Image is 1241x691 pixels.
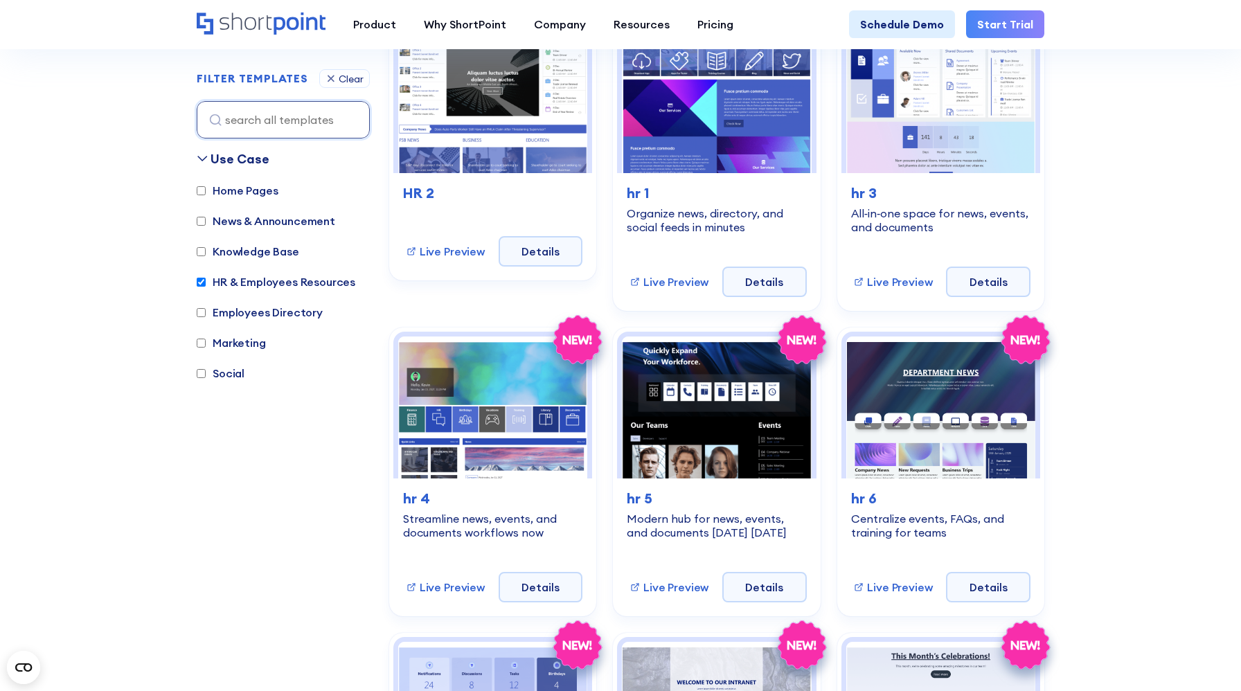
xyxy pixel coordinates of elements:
div: Modern hub for news, events, and documents [DATE] [DATE] [627,512,806,539]
input: HR & Employees Resources [197,278,206,287]
a: Live Preview [853,273,932,290]
h3: hr 1 [627,183,806,204]
input: search all templates [197,101,370,138]
h3: HR 2 [403,183,582,204]
h3: hr 3 [851,183,1030,204]
a: Details [722,572,807,602]
a: Schedule Demo [849,10,955,38]
div: Product [353,16,396,33]
a: Live Preview [406,579,485,595]
div: Streamline news, events, and documents workflows now [403,512,582,539]
input: News & Announcement [197,217,206,226]
div: Clear [339,74,364,84]
a: Company [520,10,600,38]
a: Live Preview [630,579,708,595]
input: Marketing [197,339,206,348]
a: Details [499,572,583,602]
div: Resources [614,16,670,33]
a: Why ShortPoint [410,10,520,38]
div: Organize news, directory, and social feeds in minutes [627,206,806,234]
button: Open CMP widget [7,651,40,684]
div: Why ShortPoint [424,16,506,33]
a: Start Trial [966,10,1044,38]
a: Details [946,267,1030,297]
div: Centralize events, FAQs, and training for teams [851,512,1030,539]
h3: hr 4 [403,488,582,509]
a: Home [197,12,325,36]
label: HR & Employees Resources [197,273,355,290]
div: All‑in‑one space for news, events, and documents [851,206,1030,234]
label: Knowledge Base [197,243,299,260]
div: Use Case [211,150,269,168]
label: Employees Directory [197,304,323,321]
label: News & Announcement [197,213,335,229]
h2: FILTER TEMPLATES [197,73,308,85]
label: Social [197,365,244,382]
input: Employees Directory [197,308,206,317]
a: Live Preview [406,243,485,260]
h3: hr 5 [627,488,806,509]
a: Live Preview [853,579,932,595]
input: Home Pages [197,186,206,195]
div: Company [534,16,586,33]
a: Details [499,236,583,267]
input: Social [197,369,206,378]
h3: hr 6 [851,488,1030,509]
div: Pricing [697,16,733,33]
a: Details [722,267,807,297]
a: Product [339,10,410,38]
iframe: Chat Widget [1172,625,1241,691]
a: Resources [600,10,684,38]
a: Details [946,572,1030,602]
a: Live Preview [630,273,708,290]
label: Home Pages [197,182,278,199]
label: Marketing [197,334,266,351]
a: Pricing [684,10,747,38]
input: Knowledge Base [197,247,206,256]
